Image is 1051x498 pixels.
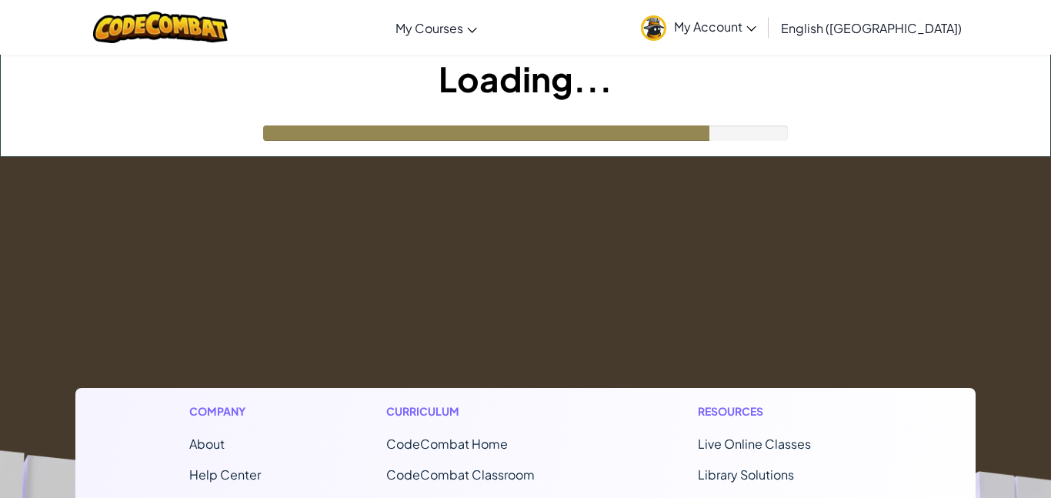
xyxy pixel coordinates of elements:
[189,436,225,452] a: About
[698,466,794,483] a: Library Solutions
[674,18,756,35] span: My Account
[773,7,969,48] a: English ([GEOGRAPHIC_DATA])
[641,15,666,41] img: avatar
[1,55,1050,102] h1: Loading...
[189,466,261,483] a: Help Center
[386,436,508,452] span: CodeCombat Home
[395,20,463,36] span: My Courses
[698,436,811,452] a: Live Online Classes
[388,7,485,48] a: My Courses
[633,3,764,52] a: My Account
[781,20,962,36] span: English ([GEOGRAPHIC_DATA])
[698,403,862,419] h1: Resources
[93,12,228,43] img: CodeCombat logo
[386,403,572,419] h1: Curriculum
[189,403,261,419] h1: Company
[386,466,535,483] a: CodeCombat Classroom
